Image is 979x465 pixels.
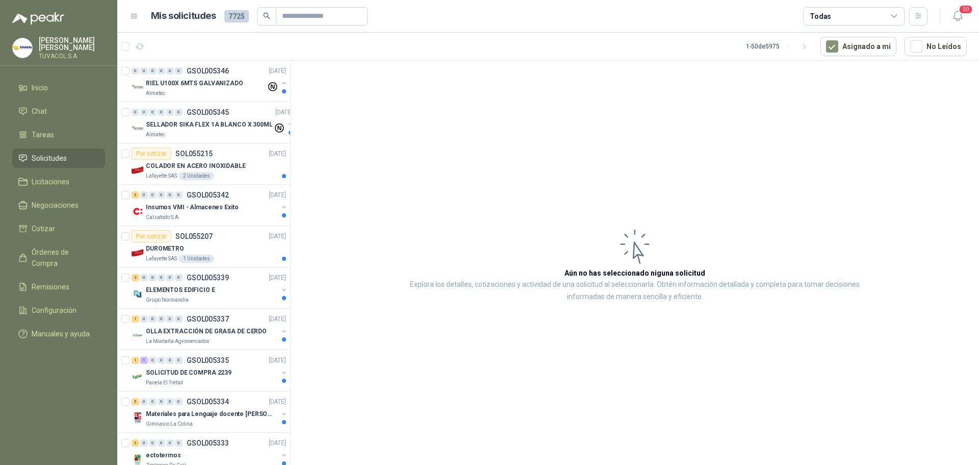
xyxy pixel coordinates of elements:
[149,274,157,281] div: 0
[269,66,286,76] p: [DATE]
[146,161,246,171] p: COLADOR EN ACERO INOXIDABLE
[32,223,55,234] span: Cotizar
[32,247,95,269] span: Órdenes de Compra
[132,164,144,176] img: Company Logo
[140,191,148,199] div: 0
[12,277,105,297] a: Remisiones
[149,398,157,405] div: 0
[132,272,288,304] a: 2 0 0 0 0 0 GSOL005339[DATE] Company LogoELEMENTOS EDIFICIO EGrupo Normandía
[948,7,967,26] button: 20
[12,102,105,121] a: Chat
[140,439,148,447] div: 0
[140,398,148,405] div: 0
[39,37,105,51] p: [PERSON_NAME] [PERSON_NAME]
[12,301,105,320] a: Configuración
[146,244,184,254] p: DUROMETRO
[146,89,165,97] p: Almatec
[149,191,157,199] div: 0
[146,255,177,263] p: Lafayette SAS
[132,65,288,97] a: 0 0 0 0 0 0 GSOL005346[DATE] Company LogoRIEL U100X 6MTS GALVANIZADOAlmatec
[149,357,157,364] div: 0
[132,230,171,242] div: Por cotizar
[132,106,295,139] a: 0 0 0 0 0 0 GSOL005345[DATE] Company LogoSELLADOR SIKA FLEX 1A BLANCO X 300MLAlmatec
[140,315,148,323] div: 0
[269,356,286,365] p: [DATE]
[179,172,214,180] div: 2 Unidades
[175,150,213,157] p: SOL055215
[158,398,165,405] div: 0
[166,191,174,199] div: 0
[132,412,144,424] img: Company Logo
[187,439,229,447] p: GSOL005333
[132,189,288,222] a: 3 0 0 0 0 0 GSOL005342[DATE] Company LogoInsumos VMI - Almacenes ExitoCalzatodo S.A.
[175,357,183,364] div: 0
[175,398,183,405] div: 0
[175,233,213,240] p: SOL055207
[132,357,139,364] div: 1
[905,37,967,56] button: No Leídos
[175,191,183,199] div: 0
[175,439,183,447] div: 0
[746,38,812,55] div: 1 - 50 de 5975
[269,397,286,407] p: [DATE]
[12,324,105,344] a: Manuales y ayuda
[179,255,214,263] div: 1 Unidades
[132,148,171,160] div: Por cotizar
[12,242,105,273] a: Órdenes de Compra
[158,109,165,116] div: 0
[146,285,215,295] p: ELEMENTOS EDIFICIO E
[158,315,165,323] div: 0
[132,191,139,199] div: 3
[12,12,64,25] img: Logo peakr
[151,9,216,23] h1: Mis solicitudes
[13,38,32,58] img: Company Logo
[146,368,231,378] p: SOLICITUD DE COMPRA 2239
[32,176,69,187] span: Licitaciones
[175,109,183,116] div: 0
[146,120,273,130] p: SELLADOR SIKA FLEX 1A BLANCO X 300ML
[146,203,239,212] p: Insumos VMI - Almacenes Exito
[158,357,165,364] div: 0
[959,5,973,14] span: 20
[146,420,193,428] p: Gimnasio La Colina
[132,109,139,116] div: 0
[175,67,183,75] div: 0
[275,108,293,117] p: [DATE]
[132,371,144,383] img: Company Logo
[187,191,229,199] p: GSOL005342
[132,315,139,323] div: 1
[146,213,180,222] p: Calzatodo S.A.
[166,109,174,116] div: 0
[269,149,286,159] p: [DATE]
[166,439,174,447] div: 0
[146,131,165,139] p: Almatec
[132,288,144,300] img: Company Logo
[269,273,286,283] p: [DATE]
[269,232,286,241] p: [DATE]
[32,106,47,117] span: Chat
[32,153,67,164] span: Solicitudes
[166,357,174,364] div: 0
[32,200,79,211] span: Negociaciones
[132,205,144,217] img: Company Logo
[269,314,286,324] p: [DATE]
[12,78,105,97] a: Inicio
[132,398,139,405] div: 5
[158,274,165,281] div: 0
[224,10,249,22] span: 7725
[187,315,229,323] p: GSOL005337
[132,123,144,135] img: Company Logo
[187,67,229,75] p: GSOL005346
[32,82,48,93] span: Inicio
[146,409,273,419] p: Materiales para Lenguaje docente [PERSON_NAME]
[12,172,105,191] a: Licitaciones
[132,274,139,281] div: 2
[132,329,144,341] img: Company Logo
[146,172,177,180] p: Lafayette SAS
[140,67,148,75] div: 0
[166,398,174,405] div: 0
[149,315,157,323] div: 0
[175,274,183,281] div: 0
[810,11,831,22] div: Todas
[32,281,69,292] span: Remisiones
